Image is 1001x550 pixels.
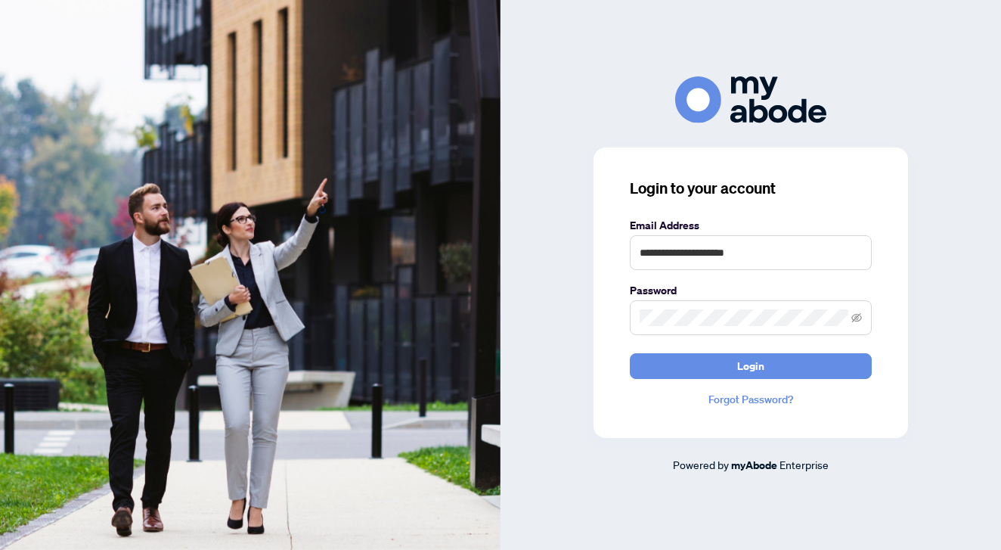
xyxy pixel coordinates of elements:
[851,312,862,323] span: eye-invisible
[675,76,826,123] img: ma-logo
[731,457,777,474] a: myAbode
[630,353,872,379] button: Login
[630,391,872,408] a: Forgot Password?
[673,458,729,471] span: Powered by
[779,458,829,471] span: Enterprise
[630,217,872,234] label: Email Address
[737,354,764,378] span: Login
[630,282,872,299] label: Password
[630,178,872,199] h3: Login to your account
